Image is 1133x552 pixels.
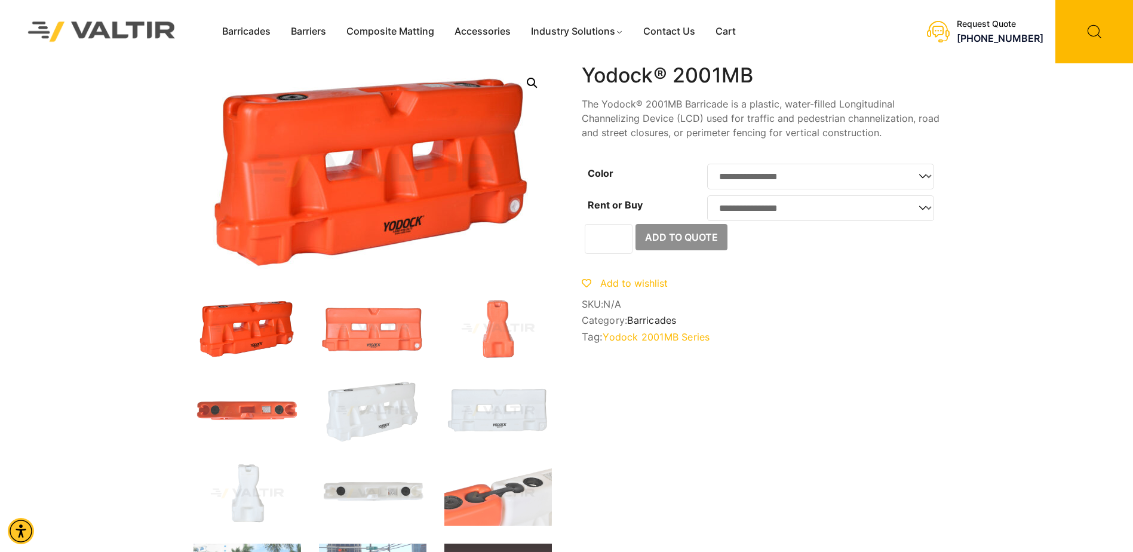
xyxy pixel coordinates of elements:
[319,296,426,361] img: 2001MB_Org_Front.jpg
[8,518,34,544] div: Accessibility Menu
[582,277,668,289] a: Add to wishlist
[635,224,727,250] button: Add to Quote
[444,379,552,443] img: 2001MB_Nat_Front.jpg
[633,23,705,41] a: Contact Us
[194,296,301,361] img: 2001MB_Org_3Q.jpg
[588,167,613,179] label: Color
[603,331,710,343] a: Yodock 2001MB Series
[585,224,632,254] input: Product quantity
[957,19,1043,29] div: Request Quote
[588,199,643,211] label: Rent or Buy
[319,461,426,526] img: 2001MB_Nat_Top.jpg
[957,32,1043,44] a: call (888) 496-3625
[582,315,940,326] span: Category:
[627,314,676,326] a: Barricades
[444,296,552,361] img: 2001MB_Org_Side.jpg
[194,461,301,526] img: 2001MB_Nat_Side.jpg
[212,23,281,41] a: Barricades
[582,97,940,140] p: The Yodock® 2001MB Barricade is a plastic, water-filled Longitudinal Channelizing Device (LCD) us...
[582,63,940,88] h1: Yodock® 2001MB
[582,331,940,343] span: Tag:
[336,23,444,41] a: Composite Matting
[319,379,426,443] img: 2001MB_Nat_3Q.jpg
[444,23,521,41] a: Accessories
[521,23,634,41] a: Industry Solutions
[705,23,746,41] a: Cart
[600,277,668,289] span: Add to wishlist
[281,23,336,41] a: Barriers
[13,6,191,57] img: Valtir Rentals
[603,298,621,310] span: N/A
[194,379,301,443] img: 2001MB_Org_Top.jpg
[582,299,940,310] span: SKU:
[444,461,552,526] img: 2001MB_Xtra2.jpg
